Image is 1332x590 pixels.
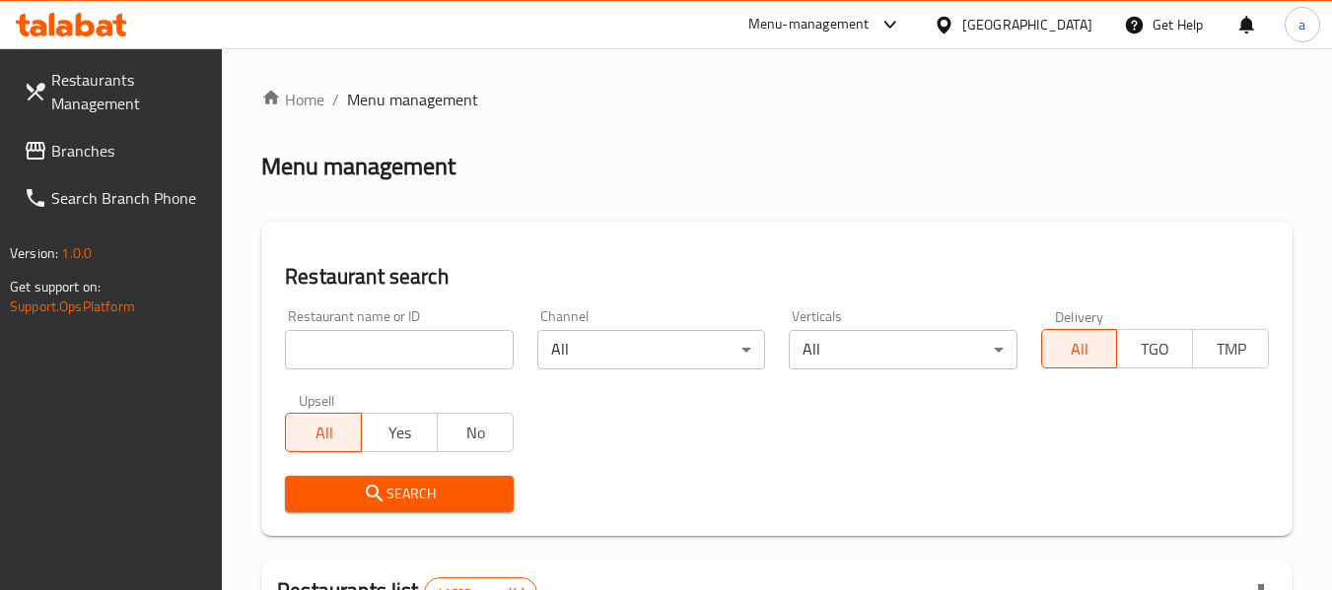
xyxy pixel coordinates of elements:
[370,419,430,447] span: Yes
[446,419,506,447] span: No
[347,88,478,111] span: Menu management
[10,294,135,319] a: Support.OpsPlatform
[537,330,765,369] div: All
[789,330,1017,369] div: All
[301,482,497,506] span: Search
[61,240,92,266] span: 1.0.0
[437,413,514,452] button: No
[285,330,513,369] input: Search for restaurant name or ID..
[8,127,223,174] a: Branches
[1041,329,1118,368] button: All
[10,274,101,299] span: Get support on:
[1055,309,1104,323] label: Delivery
[8,56,223,127] a: Restaurants Management
[294,419,354,447] span: All
[261,151,456,182] h2: Menu management
[8,174,223,222] a: Search Branch Phone
[332,88,339,111] li: /
[285,413,362,452] button: All
[261,88,1293,111] nav: breadcrumb
[962,14,1092,35] div: [GEOGRAPHIC_DATA]
[1192,329,1269,368] button: TMP
[285,262,1269,292] h2: Restaurant search
[1298,14,1305,35] span: a
[51,139,207,163] span: Branches
[1125,335,1185,363] span: TGO
[299,393,335,407] label: Upsell
[10,240,58,266] span: Version:
[1116,329,1193,368] button: TGO
[361,413,438,452] button: Yes
[51,186,207,210] span: Search Branch Phone
[1050,335,1110,363] span: All
[285,476,513,512] button: Search
[51,68,207,115] span: Restaurants Management
[1201,335,1261,363] span: TMP
[748,13,870,36] div: Menu-management
[261,88,324,111] a: Home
